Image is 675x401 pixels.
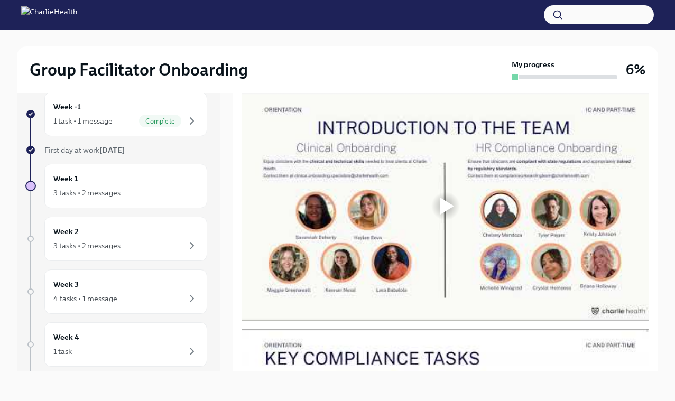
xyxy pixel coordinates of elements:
[53,331,79,343] h6: Week 4
[53,101,81,113] h6: Week -1
[25,145,207,155] a: First day at work[DATE]
[99,145,125,155] strong: [DATE]
[53,226,79,237] h6: Week 2
[25,217,207,261] a: Week 23 tasks • 2 messages
[25,269,207,314] a: Week 34 tasks • 1 message
[53,116,113,126] div: 1 task • 1 message
[53,240,121,251] div: 3 tasks • 2 messages
[53,188,121,198] div: 3 tasks • 2 messages
[30,59,248,80] h2: Group Facilitator Onboarding
[512,59,554,70] strong: My progress
[53,293,117,304] div: 4 tasks • 1 message
[139,117,181,125] span: Complete
[25,322,207,367] a: Week 41 task
[25,92,207,136] a: Week -11 task • 1 messageComplete
[626,60,645,79] h3: 6%
[53,346,72,357] div: 1 task
[53,173,78,184] h6: Week 1
[21,6,77,23] img: CharlieHealth
[53,278,79,290] h6: Week 3
[44,145,125,155] span: First day at work
[25,164,207,208] a: Week 13 tasks • 2 messages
